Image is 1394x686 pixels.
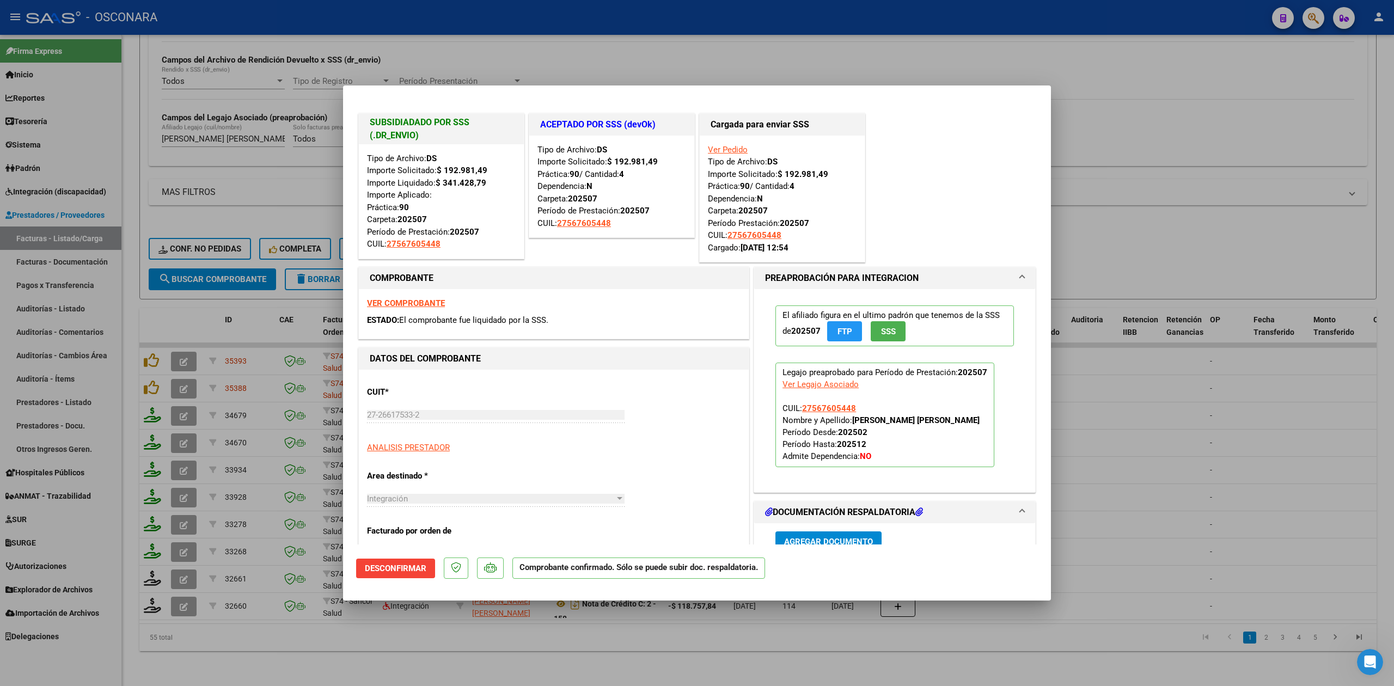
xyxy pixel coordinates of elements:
[765,272,919,285] h1: PREAPROBACIÓN PARA INTEGRACION
[367,386,479,399] p: CUIT
[741,243,788,253] strong: [DATE] 12:54
[540,118,683,131] h1: ACEPTADO POR SSS (devOk)
[450,227,479,237] strong: 202507
[837,327,852,336] span: FTP
[370,116,513,142] h1: SUBSIDIADADO POR SSS (.DR_ENVIO)
[619,169,624,179] strong: 4
[367,443,450,452] span: ANALISIS PRESTADOR
[775,363,994,467] p: Legajo preaprobado para Período de Prestación:
[387,239,441,249] span: 27567605448
[399,203,409,212] strong: 90
[881,327,896,336] span: SSS
[620,206,650,216] strong: 202507
[597,145,607,155] strong: DS
[860,451,871,461] strong: NO
[757,194,763,204] strong: N
[537,144,686,230] div: Tipo de Archivo: Importe Solicitado: Práctica: / Cantidad: Dependencia: Carpeta: Período de Prest...
[367,525,479,537] p: Facturado por orden de
[398,215,427,224] strong: 202507
[802,403,856,413] span: 27567605448
[838,427,867,437] strong: 202502
[426,154,437,163] strong: DS
[365,563,426,573] span: Desconfirmar
[727,230,781,240] span: 27567605448
[570,169,579,179] strong: 90
[738,206,768,216] strong: 202507
[782,378,859,390] div: Ver Legajo Asociado
[436,178,486,188] strong: $ 341.428,79
[871,321,906,341] button: SSS
[837,439,866,449] strong: 202512
[367,494,408,504] span: Integración
[356,559,435,578] button: Desconfirmar
[367,315,399,325] span: ESTADO:
[765,506,923,519] h1: DOCUMENTACIÓN RESPALDATORIA
[708,144,857,254] div: Tipo de Archivo: Importe Solicitado: Práctica: / Cantidad: Dependencia: Carpeta: Período Prestaci...
[568,194,597,204] strong: 202507
[557,218,611,228] span: 27567605448
[790,181,794,191] strong: 4
[607,157,658,167] strong: $ 192.981,49
[367,152,516,250] div: Tipo de Archivo: Importe Solicitado: Importe Liquidado: Importe Aplicado: Práctica: Carpeta: Perí...
[767,157,778,167] strong: DS
[775,305,1014,346] p: El afiliado figura en el ultimo padrón que tenemos de la SSS de
[367,298,445,308] a: VER COMPROBANTE
[437,166,487,175] strong: $ 192.981,49
[512,558,765,579] p: Comprobante confirmado. Sólo se puede subir doc. respaldatoria.
[708,145,748,155] a: Ver Pedido
[782,403,980,461] span: CUIL: Nombre y Apellido: Período Desde: Período Hasta: Admite Dependencia:
[1357,649,1383,675] iframe: Intercom live chat
[586,181,592,191] strong: N
[754,267,1035,289] mat-expansion-panel-header: PREAPROBACIÓN PARA INTEGRACION
[827,321,862,341] button: FTP
[367,470,479,482] p: Area destinado *
[399,315,548,325] span: El comprobante fue liquidado por la SSS.
[370,353,481,364] strong: DATOS DEL COMPROBANTE
[778,169,828,179] strong: $ 192.981,49
[784,537,873,547] span: Agregar Documento
[370,273,433,283] strong: COMPROBANTE
[711,118,854,131] h1: Cargada para enviar SSS
[775,531,882,552] button: Agregar Documento
[740,181,750,191] strong: 90
[754,501,1035,523] mat-expansion-panel-header: DOCUMENTACIÓN RESPALDATORIA
[780,218,809,228] strong: 202507
[754,289,1035,492] div: PREAPROBACIÓN PARA INTEGRACION
[958,367,987,377] strong: 202507
[791,326,821,336] strong: 202507
[852,415,980,425] strong: [PERSON_NAME] [PERSON_NAME]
